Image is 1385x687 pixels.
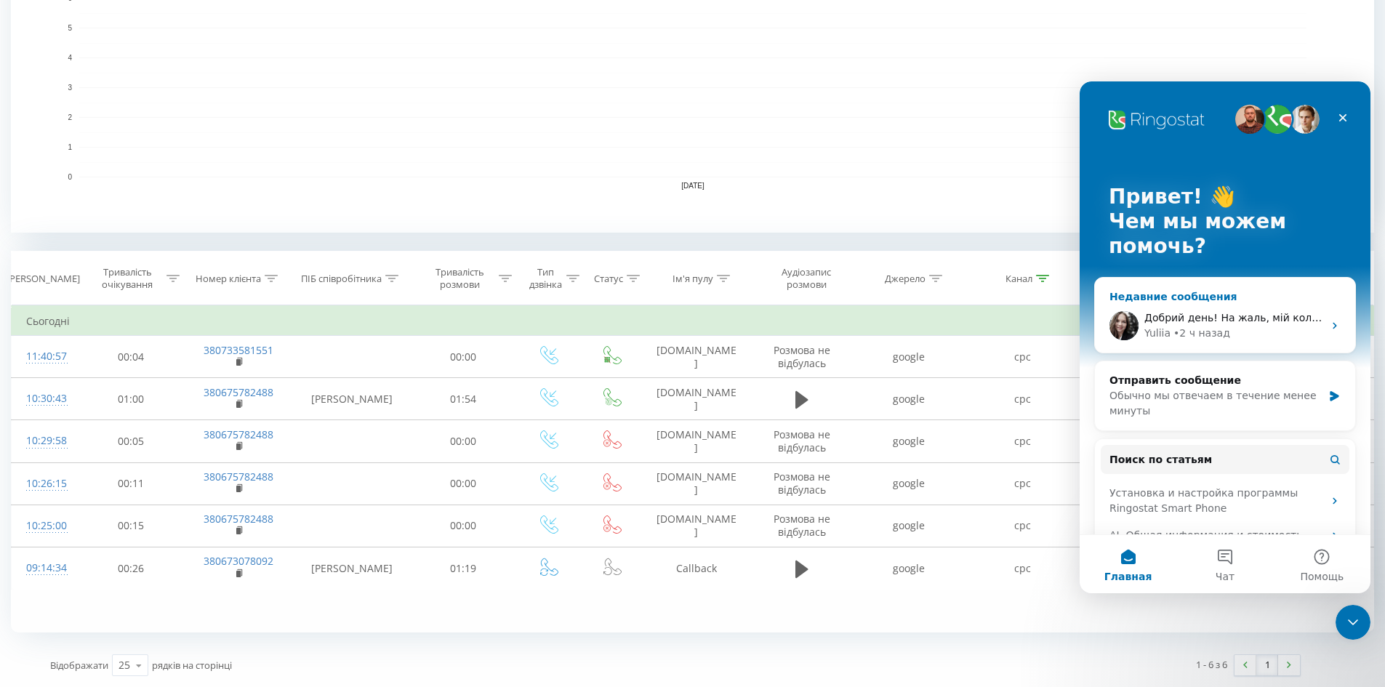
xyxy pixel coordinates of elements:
[774,343,830,370] span: Розмова не відбулась
[673,273,713,285] div: Ім'я пулу
[21,363,270,393] button: Поиск по статьям
[293,547,411,590] td: [PERSON_NAME]
[852,547,966,590] td: google
[529,266,563,291] div: Тип дзвінка
[966,336,1079,378] td: cpc
[1080,81,1370,593] iframe: Intercom live chat
[966,378,1079,420] td: cpc
[68,113,72,121] text: 2
[411,378,516,420] td: 01:54
[79,505,184,547] td: 00:15
[68,24,72,32] text: 5
[220,490,264,500] span: Помощь
[26,554,64,582] div: 09:14:34
[852,505,966,547] td: google
[966,505,1079,547] td: cpc
[594,273,623,285] div: Статус
[774,427,830,454] span: Розмова не відбулась
[97,454,193,512] button: Чат
[642,547,751,590] td: Callback
[7,273,80,285] div: [PERSON_NAME]
[204,554,273,568] a: 380673078092
[65,244,91,260] div: Yuliia
[1336,605,1370,640] iframe: Intercom live chat
[885,273,926,285] div: Джерело
[204,427,273,441] a: 380675782488
[1005,273,1032,285] div: Канал
[642,505,751,547] td: [DOMAIN_NAME]
[50,659,108,672] span: Відображати
[293,378,411,420] td: [PERSON_NAME]
[79,336,184,378] td: 00:04
[12,307,1374,336] td: Сьогодні
[411,336,516,378] td: 00:00
[411,547,516,590] td: 01:19
[774,470,830,497] span: Розмова не відбулась
[26,512,64,540] div: 10:25:00
[25,490,73,500] span: Главная
[1196,657,1227,672] div: 1 - 6 з 6
[68,173,72,181] text: 0
[204,385,273,399] a: 380675782488
[642,336,751,378] td: [DOMAIN_NAME]
[26,427,64,455] div: 10:29:58
[30,307,243,337] div: Обычно мы отвечаем в течение менее минуты
[204,343,273,357] a: 380733581551
[301,273,382,285] div: ПІБ співробітника
[68,84,72,92] text: 3
[79,547,184,590] td: 00:26
[68,143,72,151] text: 1
[26,342,64,371] div: 11:40:57
[774,512,830,539] span: Розмова не відбулась
[68,54,72,62] text: 4
[79,420,184,462] td: 00:05
[21,441,270,467] div: AI. Общая информация и стоимость
[681,182,704,190] text: [DATE]
[30,404,244,435] div: Установка и настройка программы Ringostat Smart Phone
[194,454,291,512] button: Помощь
[26,385,64,413] div: 10:30:43
[966,420,1079,462] td: cpc
[411,505,516,547] td: 00:00
[119,658,130,672] div: 25
[136,490,155,500] span: Чат
[1256,655,1278,675] a: 1
[30,446,244,462] div: AI. Общая информация и стоимость
[852,462,966,505] td: google
[92,266,164,291] div: Тривалість очікування
[250,23,276,49] div: Закрыть
[204,470,273,483] a: 380675782488
[30,292,243,307] div: Отправить сообщение
[26,470,64,498] div: 10:26:15
[852,336,966,378] td: google
[642,420,751,462] td: [DOMAIN_NAME]
[411,462,516,505] td: 00:00
[15,279,276,350] div: Отправить сообщениеОбычно мы отвечаем в течение менее минуты
[852,378,966,420] td: google
[79,378,184,420] td: 01:00
[196,273,261,285] div: Номер клієнта
[94,244,150,260] div: • 2 ч назад
[65,230,1324,242] span: Добрий день! На жаль, мій колега не може вам зараз відповісти, оскільки ненадовго відлучився на з...
[30,371,132,386] span: Поиск по статьям
[424,266,496,291] div: Тривалість розмови
[966,547,1079,590] td: cpc
[642,462,751,505] td: [DOMAIN_NAME]
[764,266,848,291] div: Аудіозапис розмови
[966,462,1079,505] td: cpc
[152,659,232,672] span: рядків на сторінці
[411,420,516,462] td: 00:00
[204,512,273,526] a: 380675782488
[79,462,184,505] td: 00:11
[642,378,751,420] td: [DOMAIN_NAME]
